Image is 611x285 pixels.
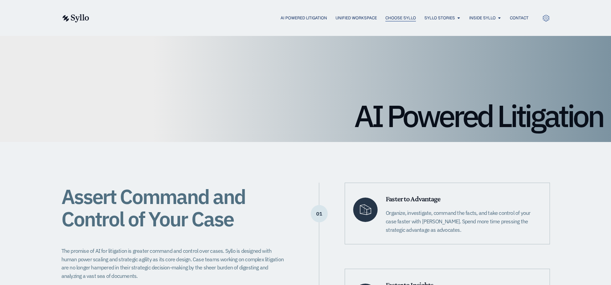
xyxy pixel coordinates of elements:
nav: Menu [103,15,529,21]
a: Contact [510,15,529,21]
div: Menu Toggle [103,15,529,21]
a: Unified Workspace [336,15,377,21]
a: Choose Syllo [385,15,416,21]
a: Inside Syllo [469,15,496,21]
img: syllo [61,14,89,22]
a: Syllo Stories [424,15,455,21]
h1: AI Powered Litigation [8,101,603,131]
a: AI Powered Litigation [281,15,327,21]
p: The promise of AI for litigation is greater command and control over cases. Syllo is designed wit... [61,247,288,280]
span: Faster to Advantage [386,195,440,203]
p: Organize, investigate, command the facts, and take control of your case faster with [PERSON_NAME]... [386,209,541,234]
span: Assert Command and Control of Your Case [61,183,245,232]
